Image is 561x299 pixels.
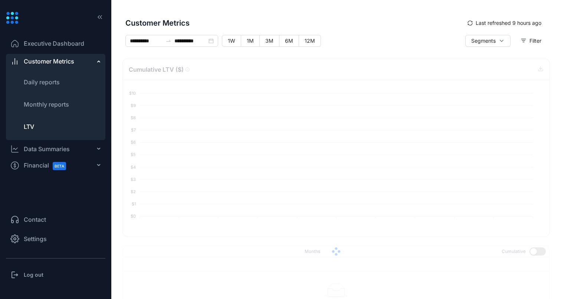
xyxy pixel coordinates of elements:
span: swap-right [165,38,171,44]
span: 1M [247,38,254,44]
div: Data Summaries [24,144,70,153]
span: Daily reports [24,78,60,86]
button: Filter [515,35,547,47]
button: syncLast refreshed 9 hours ago [462,17,547,29]
span: Filter [529,37,541,45]
span: Last refreshed 9 hours ago [476,19,541,27]
span: sync [467,20,473,26]
span: LTV [24,123,34,130]
span: Customer Metrics [24,57,74,66]
span: Segments [471,37,496,45]
span: BETA [53,162,66,170]
span: 6M [285,38,293,44]
span: to [165,38,171,44]
span: Monthly reports [24,101,69,108]
span: 1W [228,38,235,44]
span: Settings [24,234,47,243]
span: Contact [24,215,46,224]
h3: Log out [24,271,43,279]
span: 12M [305,38,315,44]
span: Financial [24,157,73,174]
button: Segments [465,35,511,47]
span: Customer Metrics [125,17,462,29]
span: 3M [265,38,273,44]
span: Executive Dashboard [24,39,84,48]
